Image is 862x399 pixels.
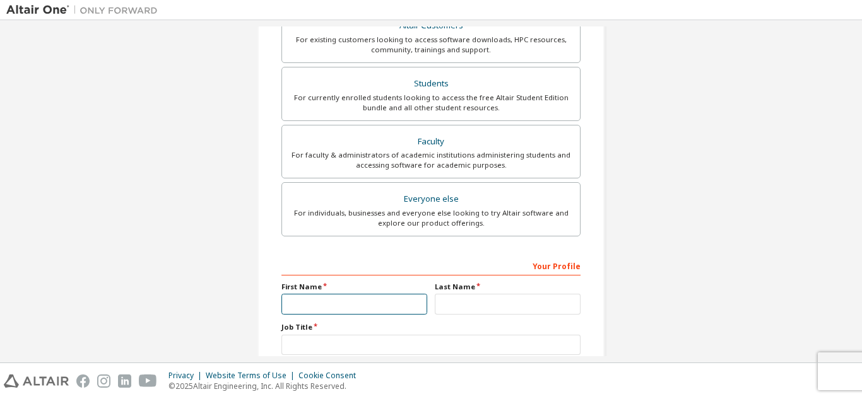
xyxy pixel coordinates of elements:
div: Privacy [168,371,206,381]
img: altair_logo.svg [4,374,69,388]
div: Faculty [290,133,572,151]
div: Cookie Consent [298,371,363,381]
label: Job Title [281,322,581,332]
div: Everyone else [290,190,572,208]
div: For existing customers looking to access software downloads, HPC resources, community, trainings ... [290,35,572,55]
label: First Name [281,282,427,292]
img: instagram.svg [97,374,110,388]
img: youtube.svg [139,374,157,388]
label: Last Name [435,282,581,292]
p: © 2025 Altair Engineering, Inc. All Rights Reserved. [168,381,363,391]
img: facebook.svg [76,374,90,388]
div: For individuals, businesses and everyone else looking to try Altair software and explore our prod... [290,208,572,228]
div: For faculty & administrators of academic institutions administering students and accessing softwa... [290,150,572,170]
div: Students [290,75,572,93]
div: For currently enrolled students looking to access the free Altair Student Edition bundle and all ... [290,93,572,113]
img: Altair One [6,4,164,16]
div: Website Terms of Use [206,371,298,381]
div: Your Profile [281,255,581,275]
img: linkedin.svg [118,374,131,388]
